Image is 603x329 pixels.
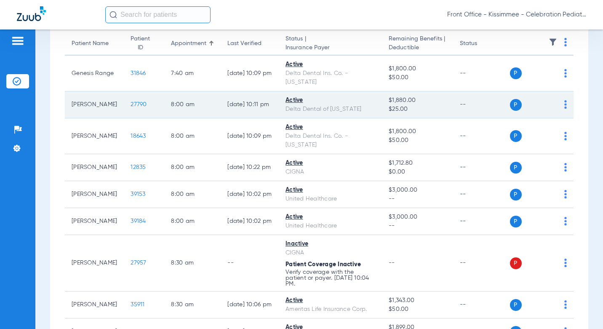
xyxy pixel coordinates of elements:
div: Inactive [285,240,375,249]
span: $50.00 [389,73,446,82]
img: filter.svg [549,38,557,46]
td: Genesis Range [65,56,124,91]
div: Patient Name [72,39,109,48]
p: Verify coverage with the patient or payer. [DATE] 10:04 PM. [285,269,375,287]
td: 8:00 AM [164,181,221,208]
span: 35911 [131,302,144,308]
div: Appointment [171,39,206,48]
div: Ameritas Life Insurance Corp. [285,305,375,314]
span: 18643 [131,133,146,139]
span: Insurance Payer [285,43,375,52]
img: group-dot-blue.svg [564,69,567,78]
div: Active [285,186,375,195]
div: Patient ID [131,35,150,52]
span: $3,000.00 [389,186,446,195]
span: 27957 [131,260,146,266]
img: Zuub Logo [17,6,46,21]
span: $3,000.00 [389,213,446,222]
td: 7:40 AM [164,56,221,91]
td: -- [453,292,510,318]
span: $50.00 [389,305,446,314]
div: Active [285,60,375,69]
td: -- [453,181,510,208]
img: group-dot-blue.svg [564,259,567,267]
span: $25.00 [389,105,446,114]
span: $0.00 [389,168,446,177]
span: -- [389,195,446,203]
div: Delta Dental of [US_STATE] [285,105,375,114]
div: CIGNA [285,249,375,257]
td: [DATE] 10:11 PM [221,91,279,118]
div: Last Verified [227,39,261,48]
img: group-dot-blue.svg [564,190,567,198]
img: group-dot-blue.svg [564,132,567,140]
span: Front Office - Kissimmee - Celebration Pediatric Dentistry [447,11,586,19]
img: Search Icon [109,11,117,19]
span: P [510,216,522,227]
div: Delta Dental Ins. Co. - [US_STATE] [285,132,375,150]
iframe: Chat Widget [561,289,603,329]
th: Status [453,32,510,56]
input: Search for patients [105,6,211,23]
span: 39153 [131,191,145,197]
span: -- [389,222,446,230]
td: 8:00 AM [164,208,221,235]
span: $1,880.00 [389,96,446,105]
td: -- [221,235,279,292]
span: P [510,162,522,174]
td: -- [453,154,510,181]
span: $1,800.00 [389,64,446,73]
td: 8:30 AM [164,235,221,292]
span: Deductible [389,43,446,52]
span: P [510,99,522,111]
img: group-dot-blue.svg [564,38,567,46]
img: group-dot-blue.svg [564,217,567,225]
td: [DATE] 10:02 PM [221,181,279,208]
td: [PERSON_NAME] [65,181,124,208]
img: hamburger-icon [11,36,24,46]
td: [PERSON_NAME] [65,235,124,292]
td: [DATE] 10:22 PM [221,154,279,181]
div: Active [285,296,375,305]
td: 8:00 AM [164,91,221,118]
td: [DATE] 10:09 PM [221,56,279,91]
span: $1,800.00 [389,127,446,136]
span: P [510,189,522,201]
div: Active [285,96,375,105]
td: [PERSON_NAME] [65,118,124,154]
td: [PERSON_NAME] [65,91,124,118]
div: Delta Dental Ins. Co. - [US_STATE] [285,69,375,87]
th: Remaining Benefits | [382,32,453,56]
td: -- [453,118,510,154]
td: [PERSON_NAME] [65,208,124,235]
span: $1,712.80 [389,159,446,168]
span: $50.00 [389,136,446,145]
span: P [510,67,522,79]
td: -- [453,91,510,118]
span: P [510,130,522,142]
th: Status | [279,32,382,56]
div: Appointment [171,39,214,48]
td: 8:30 AM [164,292,221,318]
td: -- [453,56,510,91]
div: United Healthcare [285,195,375,203]
span: 39184 [131,218,146,224]
div: Active [285,123,375,132]
span: 12835 [131,164,146,170]
td: [PERSON_NAME] [65,154,124,181]
span: Patient Coverage Inactive [285,262,361,267]
td: [DATE] 10:06 PM [221,292,279,318]
span: P [510,299,522,311]
td: -- [453,235,510,292]
img: group-dot-blue.svg [564,100,567,109]
div: United Healthcare [285,222,375,230]
span: 27790 [131,102,147,107]
td: 8:00 AM [164,118,221,154]
td: [PERSON_NAME] [65,292,124,318]
td: [DATE] 10:02 PM [221,208,279,235]
div: Last Verified [227,39,272,48]
div: Patient Name [72,39,117,48]
td: 8:00 AM [164,154,221,181]
span: $1,343.00 [389,296,446,305]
